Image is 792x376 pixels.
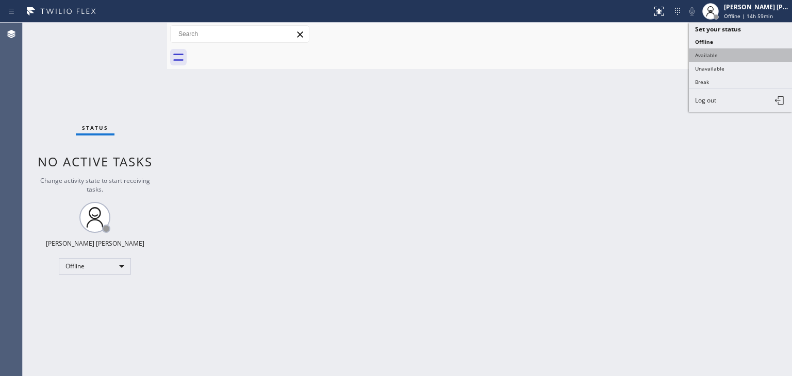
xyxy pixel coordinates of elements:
div: Offline [59,258,131,275]
button: Mute [685,4,699,19]
div: [PERSON_NAME] [PERSON_NAME] [724,3,789,11]
span: Change activity state to start receiving tasks. [40,176,150,194]
div: [PERSON_NAME] [PERSON_NAME] [46,239,144,248]
span: Offline | 14h 59min [724,12,773,20]
span: Status [82,124,108,131]
input: Search [171,26,309,42]
span: No active tasks [38,153,153,170]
